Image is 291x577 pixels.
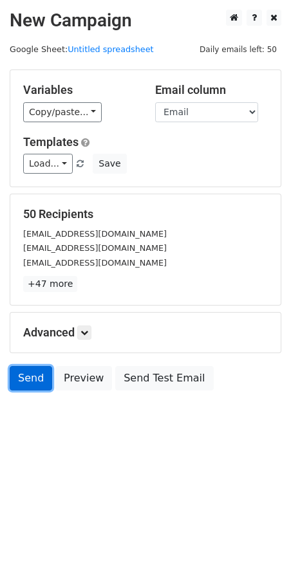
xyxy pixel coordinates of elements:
[195,42,281,57] span: Daily emails left: 50
[23,102,102,122] a: Copy/paste...
[23,229,167,239] small: [EMAIL_ADDRESS][DOMAIN_NAME]
[93,154,126,174] button: Save
[155,83,268,97] h5: Email column
[23,135,79,149] a: Templates
[23,258,167,268] small: [EMAIL_ADDRESS][DOMAIN_NAME]
[115,366,213,390] a: Send Test Email
[23,276,77,292] a: +47 more
[195,44,281,54] a: Daily emails left: 50
[10,366,52,390] a: Send
[23,154,73,174] a: Load...
[68,44,153,54] a: Untitled spreadsheet
[55,366,112,390] a: Preview
[23,243,167,253] small: [EMAIL_ADDRESS][DOMAIN_NAME]
[227,515,291,577] iframe: Chat Widget
[23,83,136,97] h5: Variables
[23,207,268,221] h5: 50 Recipients
[10,44,154,54] small: Google Sheet:
[23,325,268,340] h5: Advanced
[10,10,281,32] h2: New Campaign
